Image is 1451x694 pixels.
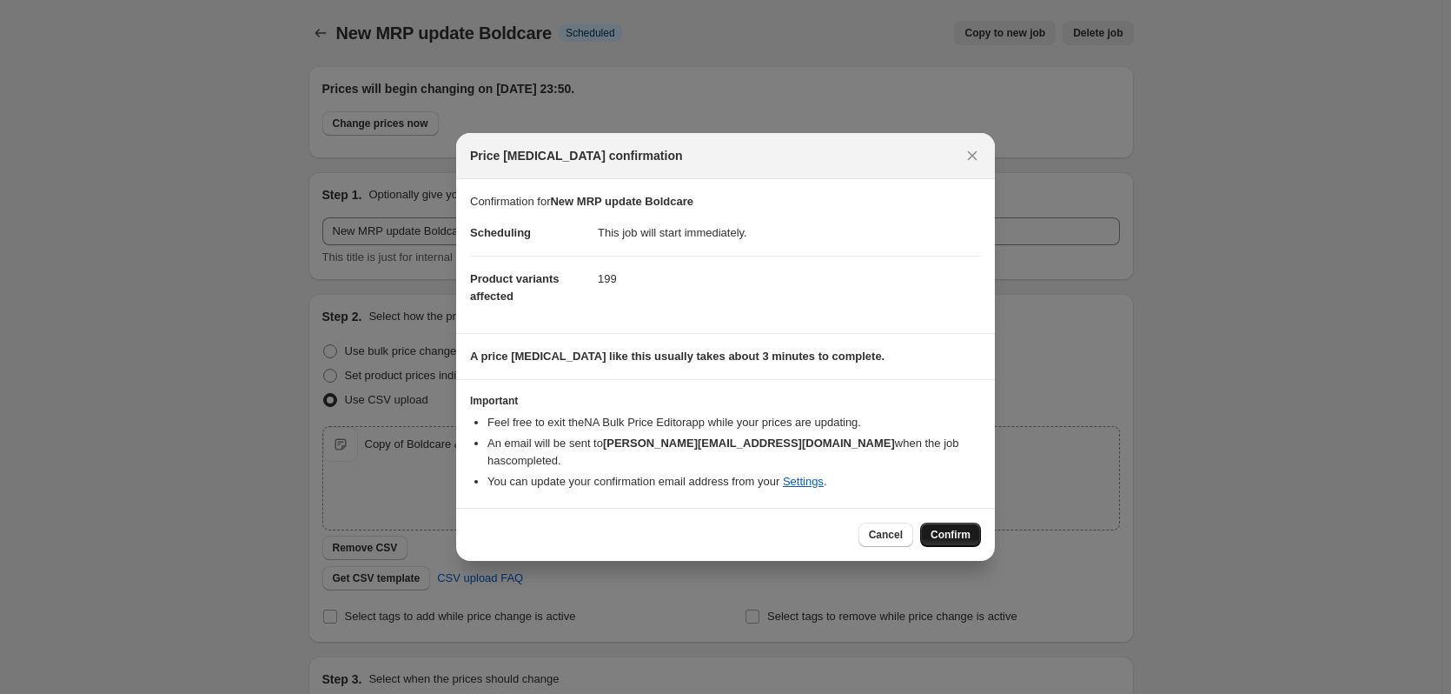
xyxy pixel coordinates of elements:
[603,437,895,450] b: [PERSON_NAME][EMAIL_ADDRESS][DOMAIN_NAME]
[858,523,913,547] button: Cancel
[487,435,981,470] li: An email will be sent to when the job has completed .
[598,256,981,302] dd: 199
[920,523,981,547] button: Confirm
[470,272,560,303] span: Product variants affected
[783,475,824,488] a: Settings
[487,414,981,431] li: Feel free to exit the NA Bulk Price Editor app while your prices are updating.
[869,528,903,542] span: Cancel
[598,210,981,256] dd: This job will start immediately.
[931,528,971,542] span: Confirm
[550,195,692,208] b: New MRP update Boldcare
[470,226,531,239] span: Scheduling
[470,147,683,164] span: Price [MEDICAL_DATA] confirmation
[470,350,885,363] b: A price [MEDICAL_DATA] like this usually takes about 3 minutes to complete.
[470,394,981,408] h3: Important
[487,473,981,490] li: You can update your confirmation email address from your .
[960,143,984,168] button: Close
[470,193,981,210] p: Confirmation for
